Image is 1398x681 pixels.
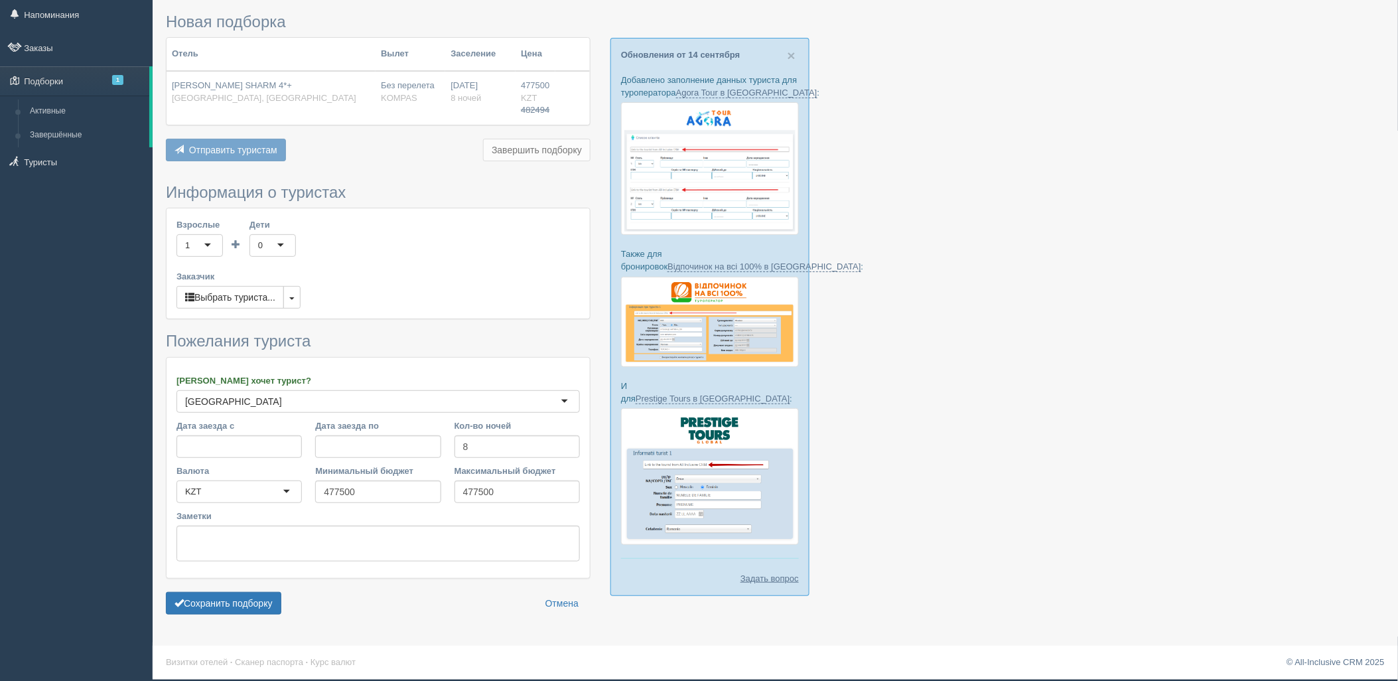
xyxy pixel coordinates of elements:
button: Отправить туристам [166,139,286,161]
label: Заказчик [176,270,580,283]
span: KZT [521,93,537,103]
label: [PERSON_NAME] хочет турист? [176,374,580,387]
img: otdihnavse100--%D1%84%D0%BE%D1%80%D0%BC%D0%B0-%D0%B1%D1%80%D0%BE%D0%BD%D0%B8%D1%80%D0%BE%D0%B2%D0... [621,277,799,367]
label: Заметки [176,510,580,522]
a: Визитки отелей [166,657,228,667]
span: [GEOGRAPHIC_DATA], [GEOGRAPHIC_DATA] [172,93,356,103]
label: Взрослые [176,218,223,231]
div: [GEOGRAPHIC_DATA] [185,395,282,408]
span: · [230,657,233,667]
a: Обновления от 14 сентября [621,50,740,60]
th: Вылет [376,38,445,71]
div: 0 [258,239,263,252]
button: Завершить подборку [483,139,591,161]
label: Дети [249,218,296,231]
div: Без перелета [381,80,440,117]
a: Prestige Tours в [GEOGRAPHIC_DATA] [636,394,790,404]
span: × [788,48,796,63]
a: Активные [24,100,149,123]
label: Максимальный бюджет [454,465,580,477]
span: 8 ночей [451,93,481,103]
span: Отправить туристам [189,145,277,155]
img: prestige-tours-booking-form-crm-for-travel-agents.png [621,408,799,545]
a: Agora Tour в [GEOGRAPHIC_DATA] [676,88,817,98]
th: Цена [516,38,555,71]
p: Добавлено заполнение данных туриста для туроператора : [621,74,799,99]
h3: Новая подборка [166,13,591,31]
span: · [306,657,309,667]
button: Выбрать туриста... [176,286,284,309]
p: Также для бронировок : [621,248,799,273]
a: Задать вопрос [740,572,799,585]
span: [PERSON_NAME] SHARM 4*+ [172,80,292,90]
div: 1 [185,239,190,252]
input: 7-10 или 7,10,14 [454,435,580,458]
a: Отмена [537,592,587,615]
span: 1 [112,75,123,85]
label: Минимальный бюджет [315,465,441,477]
span: KOMPAS [381,93,417,103]
label: Валюта [176,465,302,477]
span: Пожелания туриста [166,332,311,350]
img: agora-tour-%D1%84%D0%BE%D1%80%D0%BC%D0%B0-%D0%B1%D1%80%D0%BE%D0%BD%D1%8E%D0%B2%D0%B0%D0%BD%D0%BD%... [621,102,799,235]
p: И для : [621,380,799,405]
button: Close [788,48,796,62]
a: Завершённые [24,123,149,147]
a: Відпочинок на всі 100% в [GEOGRAPHIC_DATA] [667,262,861,272]
button: Сохранить подборку [166,592,281,615]
th: Заселение [445,38,516,71]
a: Сканер паспорта [235,657,303,667]
div: KZT [185,485,202,498]
div: [DATE] [451,80,510,117]
a: Курс валют [311,657,356,667]
label: Дата заезда по [315,419,441,432]
span: 482494 [521,105,549,115]
a: © All-Inclusive CRM 2025 [1287,657,1385,667]
span: 477500 [521,80,549,90]
label: Кол-во ночей [454,419,580,432]
h3: Информация о туристах [166,184,591,201]
label: Дата заезда с [176,419,302,432]
th: Отель [167,38,376,71]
